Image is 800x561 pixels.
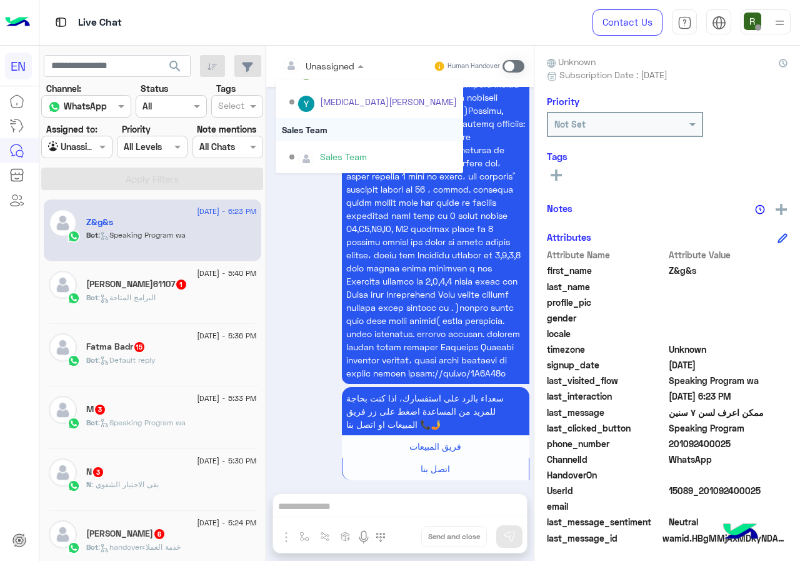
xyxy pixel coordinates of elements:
span: Unknown [547,55,596,68]
span: last_message [547,406,666,419]
span: timezone [547,343,666,356]
span: [DATE] - 5:24 PM [197,517,256,528]
img: tab [712,16,726,30]
span: phone_number [547,437,666,450]
span: Attribute Value [669,248,788,261]
h5: مصطفى ابوعوض [86,528,166,539]
label: Assigned to: [46,123,97,136]
span: signup_date [547,358,666,371]
div: Sales Team [320,150,367,163]
div: [MEDICAL_DATA][PERSON_NAME] [320,95,457,108]
div: Select [216,99,244,115]
img: WhatsApp [67,230,80,243]
span: [DATE] - 5:30 PM [197,455,256,467]
span: last_message_id [547,532,660,545]
h5: Fatma Badr [86,341,146,352]
span: 0 [669,515,788,528]
span: Attribute Name [547,248,666,261]
img: defaultAdmin.png [49,333,77,361]
span: 15 [134,342,144,352]
img: WhatsApp [67,480,80,492]
span: Bot [86,542,98,552]
label: Priority [122,123,151,136]
img: notes [755,205,765,215]
span: : Default reply [98,355,156,365]
span: [DATE] - 6:23 PM [197,206,256,217]
img: defaultAdmin.png [298,151,314,167]
label: Tags [216,82,236,95]
img: profile [772,15,787,31]
span: last_interaction [547,390,666,403]
h6: Priority [547,96,579,107]
span: null [669,311,788,325]
img: defaultAdmin.png [49,271,77,299]
span: UserId [547,484,666,497]
ng-dropdown-panel: Options list [276,79,463,173]
h6: Notes [547,203,572,214]
span: 6 [154,529,164,539]
img: hulul-logo.png [719,511,762,555]
span: Bot [86,230,98,240]
span: ممكن اعرف لسن ٧ سنين [669,406,788,419]
span: اتصل بنا [421,463,450,474]
small: Human Handover [447,61,500,71]
span: email [547,500,666,513]
span: 3 [93,467,103,477]
h5: M [86,404,106,415]
img: add [776,204,787,215]
span: gender [547,311,666,325]
span: HandoverOn [547,468,666,482]
img: tab [677,16,692,30]
span: [DATE] - 5:33 PM [197,393,256,404]
span: last_visited_flow [547,374,666,387]
img: ACg8ocI6MlsIVUV_bq7ynHKXRHAHHf_eEJuK8wzlPyPcd5DXp5YqWA=s96-c [298,96,314,112]
span: Bot [86,293,98,302]
img: WhatsApp [67,417,80,430]
p: 10/9/2025, 6:23 PM [342,387,529,435]
span: Unknown [669,343,788,356]
h5: Z&g&s [86,217,113,228]
img: WhatsApp [67,542,80,554]
span: first_name [547,264,666,277]
button: Apply Filters [41,168,263,190]
img: userImage [744,13,761,30]
label: Channel: [46,82,81,95]
img: defaultAdmin.png [49,209,77,237]
img: defaultAdmin.png [49,458,77,487]
div: Sales Team [276,118,463,141]
span: 15089_201092400025 [669,484,788,497]
span: N [86,480,91,489]
span: : البرامج المتاحة [98,293,156,302]
button: Send and close [421,526,487,547]
span: [DATE] - 5:36 PM [197,330,256,341]
span: profile_pic [547,296,666,309]
span: last_clicked_button [547,422,666,435]
label: Note mentions [197,123,256,136]
span: Speaking Program wa [669,374,788,387]
span: null [669,327,788,340]
span: 1 [176,280,186,290]
h6: Attributes [547,231,591,243]
span: بقى الاختبار الشفوي [91,480,159,489]
span: ChannelId [547,453,666,466]
span: 2025-09-10T15:22:01.731Z [669,358,788,371]
div: EN [5,53,32,79]
label: Status [141,82,168,95]
a: tab [672,9,697,36]
span: 3 [95,405,105,415]
h5: mohamed tarek61107 [86,279,187,290]
span: last_message_sentiment [547,515,666,528]
span: 2 [669,453,788,466]
img: defaultAdmin.png [49,520,77,548]
span: 2025-09-10T15:23:41.371Z [669,390,788,403]
img: WhatsApp [67,292,80,305]
span: null [669,468,788,482]
a: Contact Us [592,9,662,36]
p: Live Chat [78,14,122,31]
h5: N [86,467,104,477]
img: tab [53,14,69,30]
span: locale [547,327,666,340]
span: Z&g&s [669,264,788,277]
span: : handoverخدمة العملاء [98,542,181,552]
span: [DATE] - 5:40 PM [197,268,256,279]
